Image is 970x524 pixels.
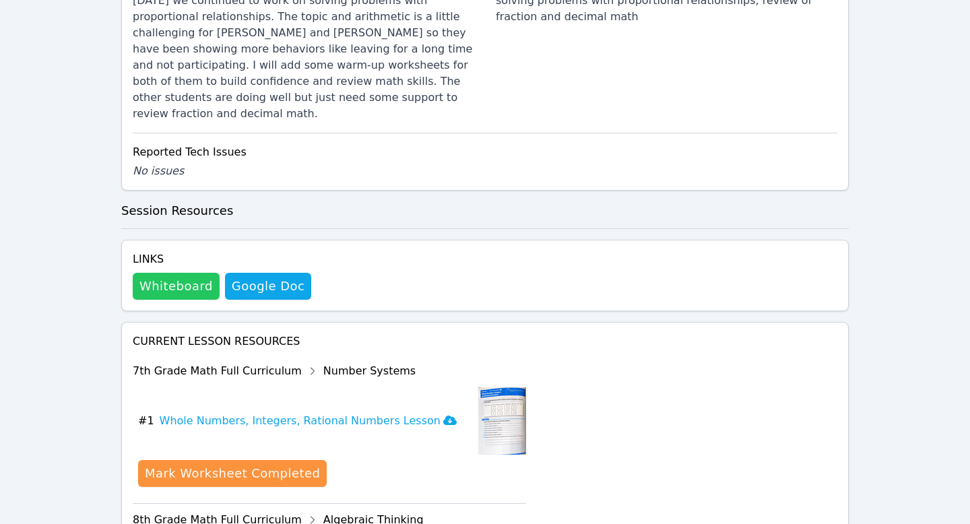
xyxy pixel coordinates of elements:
[133,333,837,350] h4: Current Lesson Resources
[160,413,457,429] h3: Whole Numbers, Integers, Rational Numbers Lesson
[121,201,849,220] h3: Session Resources
[138,387,467,455] button: #1Whole Numbers, Integers, Rational Numbers Lesson
[138,460,327,487] button: Mark Worksheet Completed
[145,464,320,483] div: Mark Worksheet Completed
[133,273,220,300] button: Whiteboard
[225,273,311,300] a: Google Doc
[133,360,526,382] div: 7th Grade Math Full Curriculum Number Systems
[138,413,154,429] span: # 1
[133,164,184,177] span: No issues
[478,387,526,455] img: Whole Numbers, Integers, Rational Numbers Lesson
[133,251,311,267] h4: Links
[133,144,837,160] div: Reported Tech Issues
